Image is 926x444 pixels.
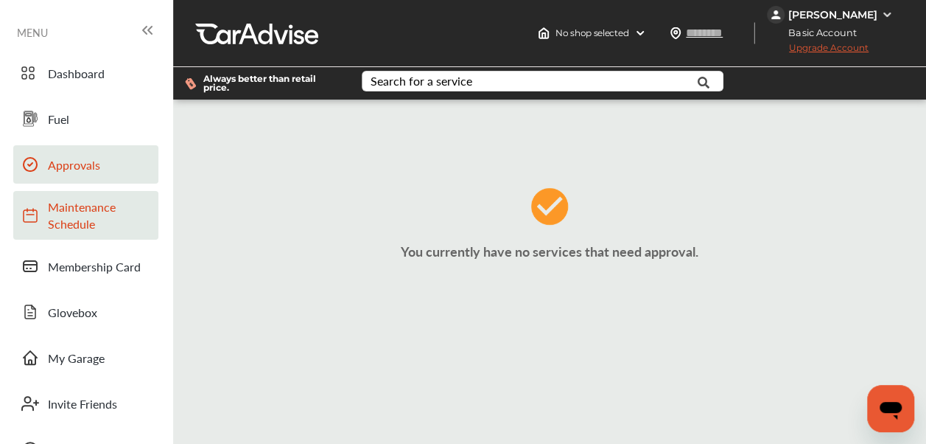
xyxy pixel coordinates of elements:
[13,54,158,92] a: Dashboard
[767,42,869,60] span: Upgrade Account
[13,191,158,240] a: Maintenance Schedule
[48,350,151,367] span: My Garage
[768,25,868,41] span: Basic Account
[555,27,628,39] span: No shop selected
[48,111,151,128] span: Fuel
[203,74,338,92] span: Always better than retail price.
[13,100,158,138] a: Fuel
[788,8,877,21] div: [PERSON_NAME]
[185,77,196,90] img: dollor_label_vector.a70140d1.svg
[767,6,785,24] img: jVpblrzwTbfkPYzPPzSLxeg0AAAAASUVORK5CYII=
[670,27,681,39] img: location_vector.a44bc228.svg
[13,145,158,184] a: Approvals
[634,27,646,39] img: header-down-arrow.9dd2ce7d.svg
[867,385,914,432] iframe: Button to launch messaging window
[48,198,151,232] span: Maintenance Schedule
[538,27,550,39] img: header-home-logo.8d720a4f.svg
[177,242,922,260] p: You currently have no services that need approval.
[371,75,472,87] div: Search for a service
[17,27,48,38] span: MENU
[13,293,158,331] a: Glovebox
[48,304,151,321] span: Glovebox
[13,339,158,377] a: My Garage
[48,65,151,82] span: Dashboard
[48,258,151,275] span: Membership Card
[13,247,158,285] a: Membership Card
[13,384,158,423] a: Invite Friends
[754,22,755,44] img: header-divider.bc55588e.svg
[48,156,151,173] span: Approvals
[48,395,151,412] span: Invite Friends
[881,9,893,21] img: WGsFRI8htEPBVLJbROoPRyZpYNWhNONpIPPETTm6eUC0GeLEiAAAAAElFTkSuQmCC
